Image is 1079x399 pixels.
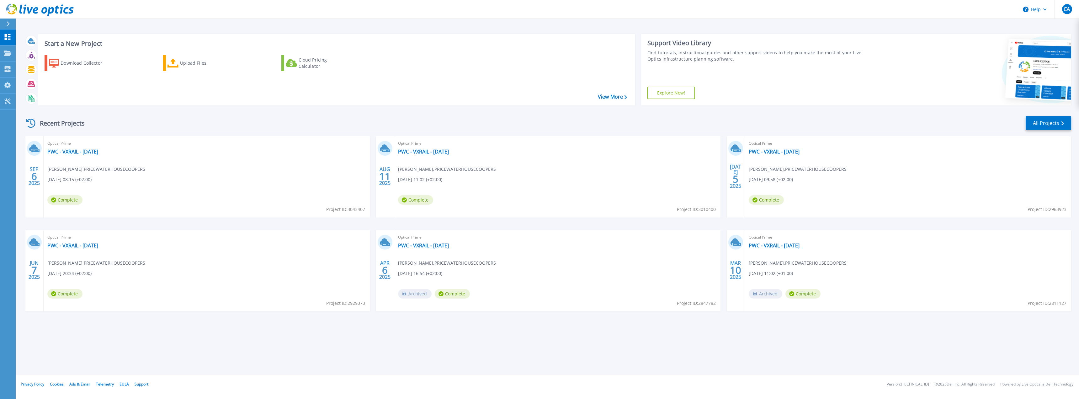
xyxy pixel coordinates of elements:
[1028,206,1066,213] span: Project ID: 2963923
[21,381,44,387] a: Privacy Policy
[935,382,995,386] li: © 2025 Dell Inc. All Rights Reserved
[47,176,92,183] span: [DATE] 08:15 (+02:00)
[398,270,442,277] span: [DATE] 16:54 (+02:00)
[749,140,1067,147] span: Optical Prime
[180,57,230,69] div: Upload Files
[379,165,391,188] div: AUG 2025
[398,140,717,147] span: Optical Prime
[1026,116,1071,130] a: All Projects
[398,166,496,173] span: [PERSON_NAME] , PRICEWATERHOUSECOOPERS
[47,140,366,147] span: Optical Prime
[47,166,145,173] span: [PERSON_NAME] , PRICEWATERHOUSECOOPERS
[281,55,351,71] a: Cloud Pricing Calculator
[120,381,129,387] a: EULA
[435,289,470,299] span: Complete
[730,165,741,188] div: [DATE] 2025
[163,55,233,71] a: Upload Files
[730,267,741,273] span: 10
[647,39,872,47] div: Support Video Library
[647,50,872,62] div: Find tutorials, instructional guides and other support videos to help you make the most of your L...
[28,259,40,282] div: JUN 2025
[69,381,90,387] a: Ads & Email
[1000,382,1073,386] li: Powered by Live Optics, a Dell Technology
[47,195,82,205] span: Complete
[47,289,82,299] span: Complete
[47,148,98,155] a: PWC - VXRAIL - [DATE]
[61,57,111,69] div: Download Collector
[379,259,391,282] div: APR 2025
[28,165,40,188] div: SEP 2025
[677,300,716,307] span: Project ID: 2847782
[785,289,821,299] span: Complete
[50,381,64,387] a: Cookies
[1028,300,1066,307] span: Project ID: 2811127
[749,234,1067,241] span: Optical Prime
[677,206,716,213] span: Project ID: 3010400
[398,195,433,205] span: Complete
[733,176,738,182] span: 5
[47,242,98,249] a: PWC - VXRAIL - [DATE]
[749,289,782,299] span: Archived
[1064,7,1070,12] span: CA
[398,234,717,241] span: Optical Prime
[31,174,37,179] span: 6
[749,176,793,183] span: [DATE] 09:58 (+02:00)
[382,267,388,273] span: 6
[398,148,449,155] a: PWC - VXRAIL - [DATE]
[887,382,929,386] li: Version: [TECHNICAL_ID]
[398,242,449,249] a: PWC - VXRAIL - [DATE]
[749,242,800,249] a: PWC - VXRAIL - [DATE]
[96,381,114,387] a: Telemetry
[47,234,366,241] span: Optical Prime
[749,166,847,173] span: [PERSON_NAME] , PRICEWATERHOUSECOOPERS
[749,260,847,267] span: [PERSON_NAME] , PRICEWATERHOUSECOOPERS
[45,40,627,47] h3: Start a New Project
[398,289,432,299] span: Archived
[647,87,695,99] a: Explore Now!
[31,267,37,273] span: 7
[749,148,800,155] a: PWC - VXRAIL - [DATE]
[749,270,793,277] span: [DATE] 11:02 (+01:00)
[135,381,148,387] a: Support
[379,174,391,179] span: 11
[749,195,784,205] span: Complete
[47,270,92,277] span: [DATE] 20:34 (+02:00)
[24,116,93,131] div: Recent Projects
[326,206,365,213] span: Project ID: 3043407
[326,300,365,307] span: Project ID: 2929373
[598,94,627,100] a: View More
[45,55,114,71] a: Download Collector
[398,260,496,267] span: [PERSON_NAME] , PRICEWATERHOUSECOOPERS
[730,259,741,282] div: MAR 2025
[398,176,442,183] span: [DATE] 11:02 (+02:00)
[47,260,145,267] span: [PERSON_NAME] , PRICEWATERHOUSECOOPERS
[299,57,349,69] div: Cloud Pricing Calculator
